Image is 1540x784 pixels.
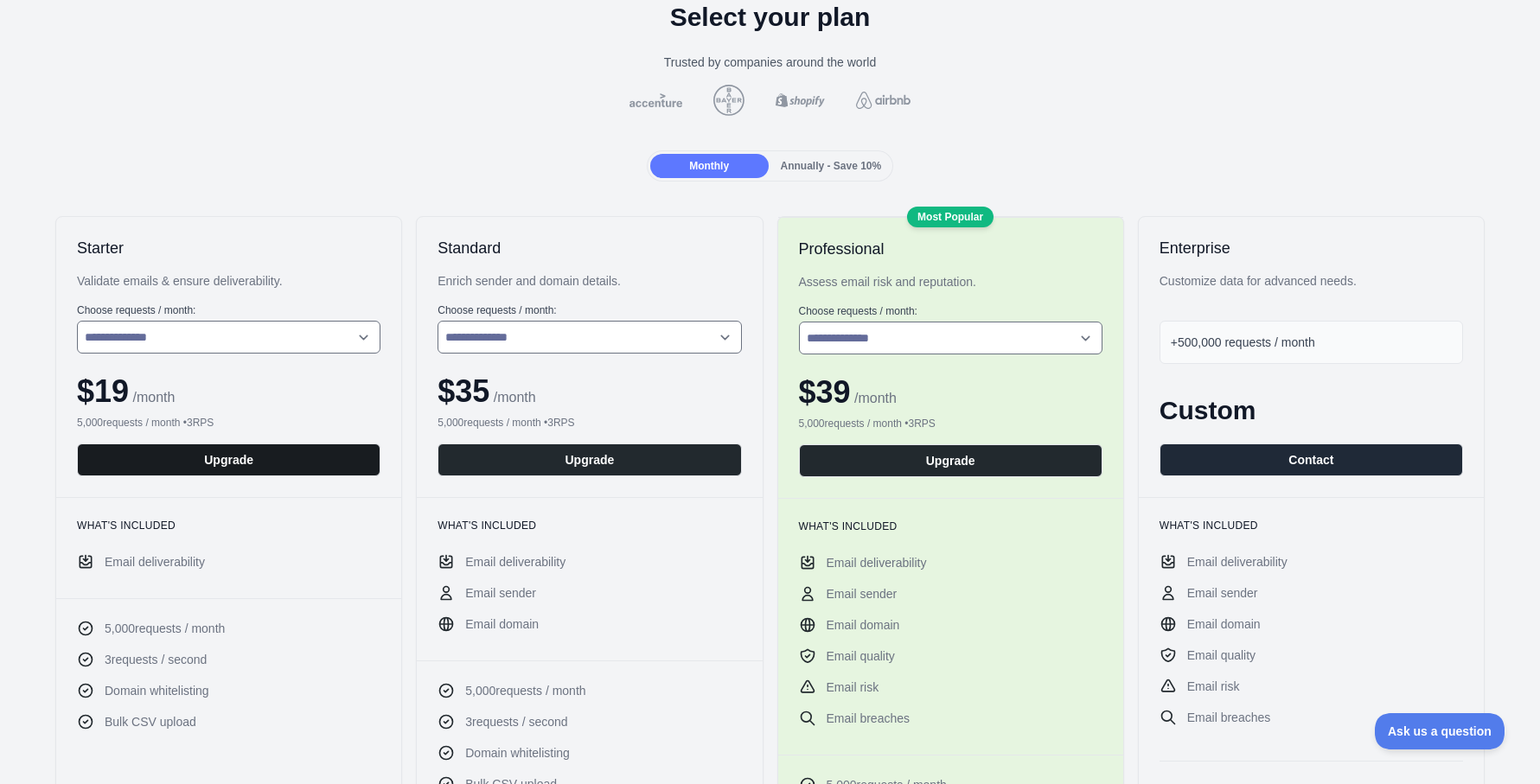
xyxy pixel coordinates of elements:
[799,273,1102,290] div: Assess email risk and reputation.
[438,303,741,317] label: Choose requests / month:
[1375,713,1505,749] iframe: Toggle Customer Support
[1160,272,1463,290] div: Customize data for advanced needs.
[799,304,1102,318] label: Choose requests / month:
[1171,335,1315,349] span: +500,000 requests / month
[438,272,741,290] div: Enrich sender and domain details.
